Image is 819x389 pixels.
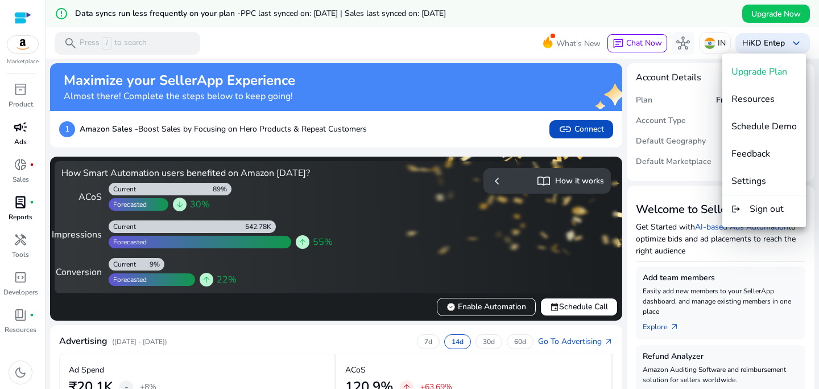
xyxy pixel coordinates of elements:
span: Upgrade Plan [731,65,787,78]
span: Feedback [731,148,770,160]
mat-icon: logout [731,202,741,216]
span: Resources [731,93,775,105]
span: Schedule Demo [731,120,797,133]
span: Settings [731,175,766,187]
span: Sign out [750,203,784,215]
